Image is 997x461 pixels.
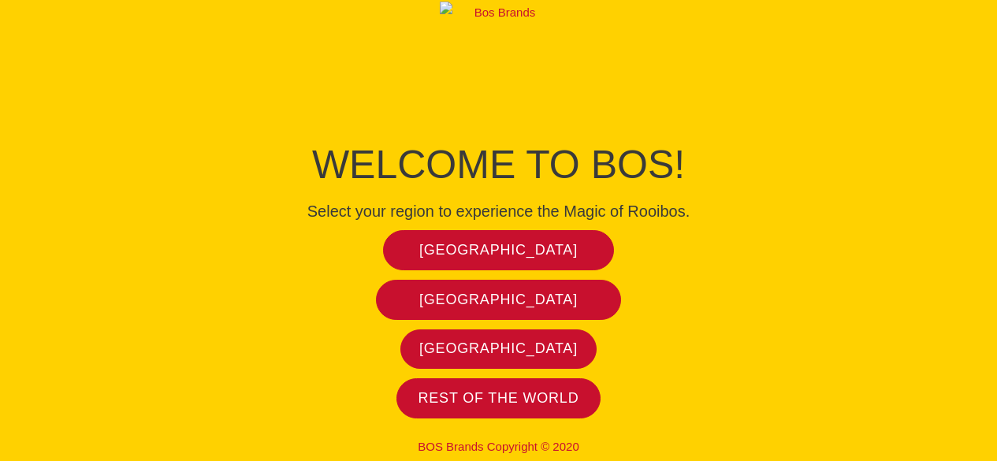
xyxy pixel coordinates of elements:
[144,202,854,221] h4: Select your region to experience the Magic of Rooibos.
[376,280,621,320] a: [GEOGRAPHIC_DATA]
[144,440,854,454] p: BOS Brands Copyright © 2020
[419,291,578,309] span: [GEOGRAPHIC_DATA]
[419,340,578,358] span: [GEOGRAPHIC_DATA]
[144,137,854,192] h1: Welcome to BOS!
[383,230,614,270] a: [GEOGRAPHIC_DATA]
[440,2,558,120] img: Bos Brands
[419,241,578,259] span: [GEOGRAPHIC_DATA]
[400,329,597,370] a: [GEOGRAPHIC_DATA]
[419,389,579,407] span: Rest of the world
[396,378,601,418] a: Rest of the world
